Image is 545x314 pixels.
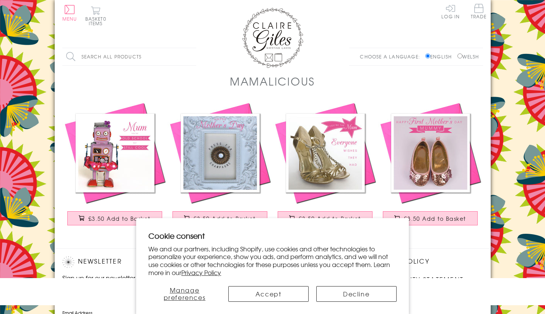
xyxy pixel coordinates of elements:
a: Mother's Day Card, Shoes, Mum everyone wishes they had £3.50 Add to Basket [273,100,378,233]
img: Mother's Day Card, Glitter Shoes, First Mother's Day [378,100,483,206]
p: We and our partners, including Shopify, use cookies and other technologies to personalize your ex... [148,245,397,277]
a: Mother's Day Card, Call for Love, Press for Champagne £3.50 Add to Basket [168,100,273,233]
p: Sign up for our newsletter to receive the latest product launches, news and offers directly to yo... [62,273,192,301]
span: Menu [62,15,77,22]
span: £3.50 Add to Basket [404,215,466,222]
button: £3.50 Add to Basket [383,211,478,225]
button: Menu [62,5,77,21]
label: Welsh [457,53,479,60]
span: £3.50 Add to Basket [194,215,256,222]
button: Decline [316,286,397,302]
h2: Newsletter [62,256,192,268]
span: Manage preferences [164,285,206,302]
input: Search [189,48,196,65]
button: Basket0 items [85,6,106,26]
input: English [425,53,430,58]
img: Mother's Day Card, Call for Love, Press for Champagne [168,100,273,206]
img: Claire Giles Greetings Cards [242,8,303,68]
button: £3.50 Add to Basket [67,211,162,225]
label: English [425,53,456,60]
a: Trade [471,4,487,20]
img: Mother's Day Card, Shoes, Mum everyone wishes they had [273,100,378,206]
span: 0 items [89,15,106,27]
a: Privacy Policy [181,268,221,277]
a: Mother's Day Card, Cute Robot, Old School, Still Cool £3.50 Add to Basket [62,100,168,233]
a: Accessibility Statement [368,275,464,285]
button: £3.50 Add to Basket [172,211,267,225]
input: Search all products [62,48,196,65]
h2: Cookie consent [148,230,397,241]
p: Choose a language: [360,53,424,60]
button: Manage preferences [148,286,220,302]
button: Accept [228,286,309,302]
h1: Mamalicious [230,73,315,89]
a: Log In [441,4,460,19]
img: Mother's Day Card, Cute Robot, Old School, Still Cool [62,100,168,206]
a: Mother's Day Card, Glitter Shoes, First Mother's Day £3.50 Add to Basket [378,100,483,233]
button: £3.50 Add to Basket [278,211,373,225]
span: £3.50 Add to Basket [299,215,361,222]
span: £3.50 Add to Basket [88,215,151,222]
input: Welsh [457,53,462,58]
span: Trade [471,4,487,19]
